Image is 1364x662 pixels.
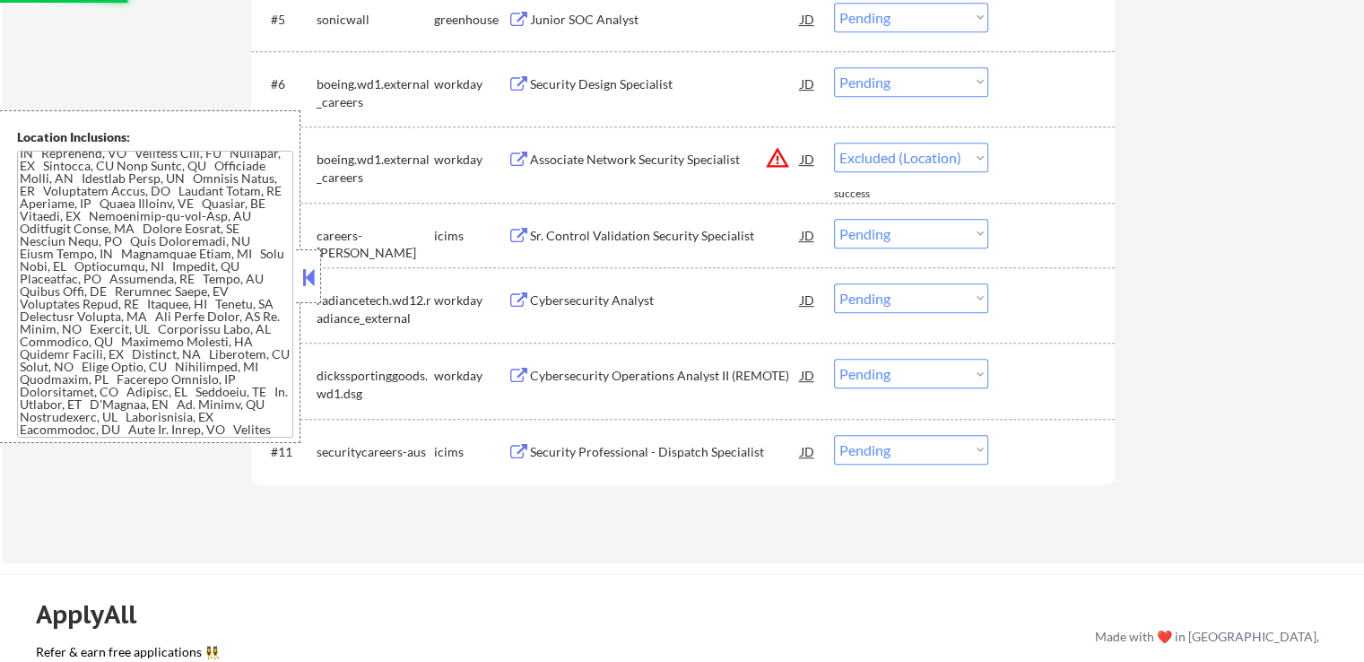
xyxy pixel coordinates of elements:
[799,283,817,316] div: JD
[530,11,801,29] div: Junior SOC Analyst
[799,435,817,467] div: JD
[271,11,302,29] div: #5
[434,292,508,309] div: workday
[799,3,817,35] div: JD
[799,219,817,251] div: JD
[530,367,801,385] div: Cybersecurity Operations Analyst II (REMOTE)
[434,11,508,29] div: greenhouse
[434,151,508,169] div: workday
[530,151,801,169] div: Associate Network Security Specialist
[317,11,434,29] div: sonicwall
[530,75,801,93] div: Security Design Specialist
[434,443,508,461] div: icims
[799,143,817,175] div: JD
[271,75,302,93] div: #6
[765,145,790,170] button: warning_amber
[17,128,293,146] div: Location Inclusions:
[317,443,434,461] div: securitycareers-aus
[317,151,434,186] div: boeing.wd1.external_careers
[530,443,801,461] div: Security Professional - Dispatch Specialist
[317,292,434,327] div: radiancetech.wd12.radiance_external
[317,227,434,262] div: careers-[PERSON_NAME]
[434,75,508,93] div: workday
[834,187,906,202] div: success
[317,367,434,402] div: dickssportinggoods.wd1.dsg
[799,359,817,391] div: JD
[799,67,817,100] div: JD
[530,292,801,309] div: Cybersecurity Analyst
[271,443,302,461] div: #11
[317,75,434,110] div: boeing.wd1.external_careers
[530,227,801,245] div: Sr. Control Validation Security Specialist
[434,367,508,385] div: workday
[36,599,157,630] div: ApplyAll
[434,227,508,245] div: icims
